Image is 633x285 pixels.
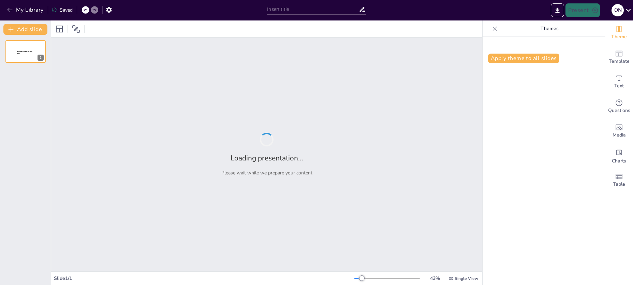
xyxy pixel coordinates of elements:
span: Theme [611,33,627,41]
div: Change the overall theme [605,20,633,45]
span: Questions [608,107,630,114]
div: Layout [54,24,65,34]
button: Present [565,3,600,17]
h2: Loading presentation... [231,153,303,163]
span: Sendsteps presentation editor [17,51,32,54]
button: Apply theme to all slides [488,54,559,63]
input: Insert title [267,4,358,14]
button: O N [612,3,624,17]
div: O N [612,4,624,16]
button: My Library [5,4,46,15]
div: Get real-time input from your audience [605,94,633,119]
span: Charts [612,157,626,165]
div: Saved [51,7,73,13]
span: Media [613,131,626,139]
div: Add charts and graphs [605,143,633,168]
div: Add a table [605,168,633,193]
button: Export to PowerPoint [551,3,564,17]
button: Add slide [3,24,47,35]
div: Add text boxes [605,70,633,94]
span: Table [613,181,625,188]
span: Template [609,58,630,65]
div: Add images, graphics, shapes or video [605,119,633,143]
span: Position [72,25,80,33]
p: Please wait while we prepare your content [221,170,312,176]
p: Themes [500,20,599,37]
div: 1 [38,55,44,61]
div: 1 [5,40,46,63]
div: Add ready made slides [605,45,633,70]
span: Text [614,82,624,90]
div: 43 % [427,275,443,282]
span: Single View [455,276,478,281]
div: Slide 1 / 1 [54,275,354,282]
